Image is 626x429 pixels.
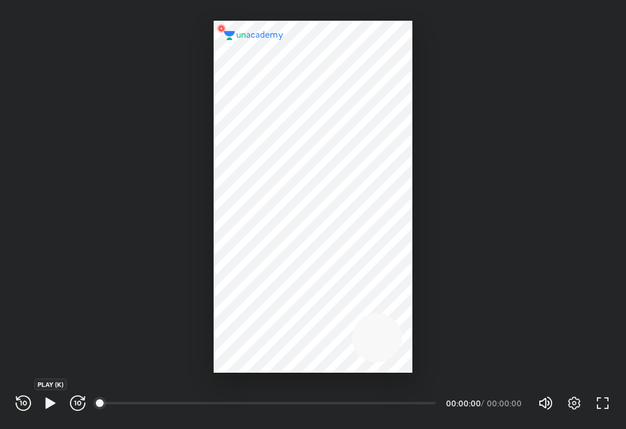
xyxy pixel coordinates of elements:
img: logo.2a7e12a2.svg [224,31,284,40]
div: PLAY (K) [34,379,67,390]
div: 00:00:00 [446,399,478,407]
div: / [481,399,484,407]
div: 00:00:00 [487,399,522,407]
img: wMgqJGBwKWe8AAAAABJRU5ErkJggg== [214,21,229,36]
